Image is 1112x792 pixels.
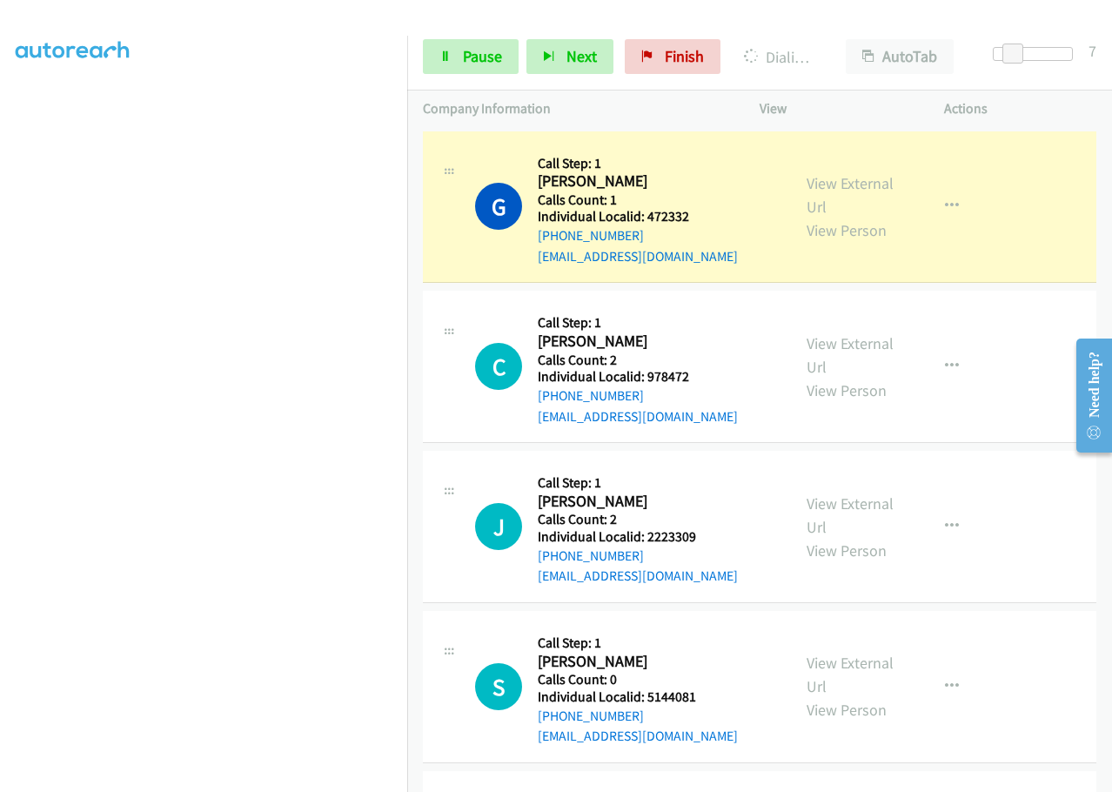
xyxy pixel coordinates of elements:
[807,380,887,400] a: View Person
[807,653,894,696] a: View External Url
[538,387,644,404] a: [PHONE_NUMBER]
[538,332,720,352] h2: [PERSON_NAME]
[807,540,887,560] a: View Person
[475,503,522,550] h1: J
[538,634,738,652] h5: Call Step: 1
[538,652,720,672] h2: [PERSON_NAME]
[538,671,738,688] h5: Calls Count: 0
[423,39,519,74] a: Pause
[807,493,894,537] a: View External Url
[538,511,738,528] h5: Calls Count: 2
[475,183,522,230] h1: G
[538,408,738,425] a: [EMAIL_ADDRESS][DOMAIN_NAME]
[475,663,522,710] h1: S
[665,46,704,66] span: Finish
[807,333,894,377] a: View External Url
[538,248,738,265] a: [EMAIL_ADDRESS][DOMAIN_NAME]
[538,547,644,564] a: [PHONE_NUMBER]
[744,45,814,69] p: Dialing [PERSON_NAME]
[423,98,728,119] p: Company Information
[625,39,720,74] a: Finish
[538,567,738,584] a: [EMAIL_ADDRESS][DOMAIN_NAME]
[538,528,738,546] h5: Individual Localid: 2223309
[538,492,720,512] h2: [PERSON_NAME]
[463,46,502,66] span: Pause
[475,343,522,390] h1: C
[538,314,738,332] h5: Call Step: 1
[760,98,913,119] p: View
[807,220,887,240] a: View Person
[538,155,738,172] h5: Call Step: 1
[538,171,720,191] h2: [PERSON_NAME]
[538,708,644,724] a: [PHONE_NUMBER]
[807,700,887,720] a: View Person
[1089,39,1096,63] div: 7
[538,208,738,225] h5: Individual Localid: 472332
[538,688,738,706] h5: Individual Localid: 5144081
[526,39,613,74] button: Next
[538,191,738,209] h5: Calls Count: 1
[475,503,522,550] div: The call is yet to be attempted
[475,663,522,710] div: The call is yet to be attempted
[538,474,738,492] h5: Call Step: 1
[944,98,1097,119] p: Actions
[538,352,738,369] h5: Calls Count: 2
[807,173,894,217] a: View External Url
[1062,326,1112,465] iframe: Resource Center
[538,368,738,386] h5: Individual Localid: 978472
[846,39,954,74] button: AutoTab
[538,728,738,744] a: [EMAIL_ADDRESS][DOMAIN_NAME]
[538,227,644,244] a: [PHONE_NUMBER]
[566,46,597,66] span: Next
